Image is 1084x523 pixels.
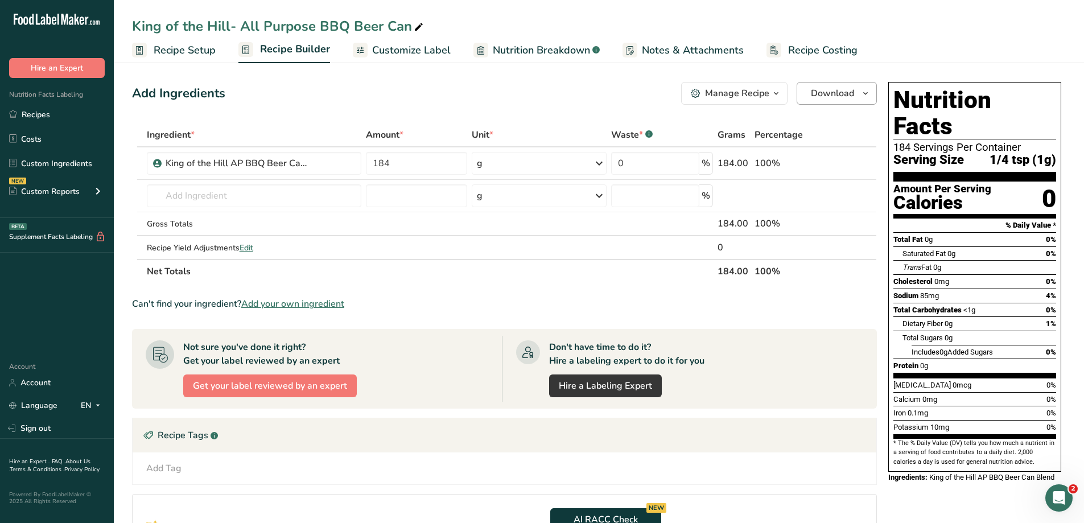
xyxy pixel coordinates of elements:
[945,319,953,328] span: 0g
[893,423,929,431] span: Potassium
[893,361,918,370] span: Protein
[752,259,825,283] th: 100%
[493,43,590,58] span: Nutrition Breakdown
[925,235,933,244] span: 0g
[811,87,854,100] span: Download
[990,153,1056,167] span: 1/4 tsp (1g)
[146,462,182,475] div: Add Tag
[788,43,858,58] span: Recipe Costing
[147,242,361,254] div: Recipe Yield Adjustments
[147,218,361,230] div: Gross Totals
[147,128,195,142] span: Ingredient
[893,184,991,195] div: Amount Per Serving
[939,348,947,356] span: 0g
[183,340,340,368] div: Not sure you've done it right? Get your label reviewed by an expert
[81,399,105,413] div: EN
[1046,306,1056,314] span: 0%
[473,38,600,63] a: Nutrition Breakdown
[132,297,877,311] div: Can't find your ingredient?
[52,458,65,466] a: FAQ .
[133,418,876,452] div: Recipe Tags
[1046,319,1056,328] span: 1%
[472,128,493,142] span: Unit
[1046,277,1056,286] span: 0%
[1042,184,1056,214] div: 0
[9,458,90,473] a: About Us .
[64,466,100,473] a: Privacy Policy
[893,87,1056,139] h1: Nutrition Facts
[366,128,403,142] span: Amount
[963,306,975,314] span: <1g
[718,217,750,230] div: 184.00
[372,43,451,58] span: Customize Label
[611,128,653,142] div: Waste
[908,409,928,417] span: 0.1mg
[132,84,225,103] div: Add Ingredients
[9,491,105,505] div: Powered By FoodLabelMaker © 2025 All Rights Reserved
[902,263,921,271] i: Trans
[755,217,823,230] div: 100%
[934,277,949,286] span: 0mg
[912,348,993,356] span: Includes Added Sugars
[902,263,932,271] span: Fat
[920,291,939,300] span: 85mg
[893,153,964,167] span: Serving Size
[766,38,858,63] a: Recipe Costing
[1046,235,1056,244] span: 0%
[893,235,923,244] span: Total Fat
[893,395,921,403] span: Calcium
[930,423,949,431] span: 10mg
[154,43,216,58] span: Recipe Setup
[893,439,1056,467] section: * The % Daily Value (DV) tells you how much a nutrient in a serving of food contributes to a dail...
[922,395,937,403] span: 0mg
[238,36,330,64] a: Recipe Builder
[9,58,105,78] button: Hire an Expert
[642,43,744,58] span: Notes & Attachments
[705,87,769,100] div: Manage Recipe
[755,157,823,170] div: 100%
[477,189,483,203] div: g
[549,374,662,397] a: Hire a Labeling Expert
[477,157,483,170] div: g
[893,219,1056,232] section: % Daily Value *
[1046,348,1056,356] span: 0%
[929,473,1054,481] span: King of the Hill AP BBQ Beer Can Blend
[260,42,330,57] span: Recipe Builder
[646,503,666,513] div: NEW
[902,333,943,342] span: Total Sugars
[902,319,943,328] span: Dietary Fiber
[893,409,906,417] span: Iron
[193,379,347,393] span: Get your label reviewed by an expert
[241,297,344,311] span: Add your own ingredient
[681,82,788,105] button: Manage Recipe
[893,306,962,314] span: Total Carbohydrates
[9,178,26,184] div: NEW
[166,157,308,170] div: King of the Hill AP BBQ Beer Can Blend
[1046,409,1056,417] span: 0%
[9,396,57,415] a: Language
[9,186,80,197] div: Custom Reports
[549,340,704,368] div: Don't have time to do it? Hire a labeling expert to do it for you
[132,38,216,63] a: Recipe Setup
[920,361,928,370] span: 0g
[623,38,744,63] a: Notes & Attachments
[797,82,877,105] button: Download
[1046,395,1056,403] span: 0%
[893,142,1056,153] div: 184 Servings Per Container
[1046,423,1056,431] span: 0%
[888,473,928,481] span: Ingredients:
[1046,291,1056,300] span: 4%
[953,381,971,389] span: 0mcg
[1046,249,1056,258] span: 0%
[902,249,946,258] span: Saturated Fat
[893,381,951,389] span: [MEDICAL_DATA]
[353,38,451,63] a: Customize Label
[1046,381,1056,389] span: 0%
[715,259,752,283] th: 184.00
[1069,484,1078,493] span: 2
[893,291,918,300] span: Sodium
[147,184,361,207] input: Add Ingredient
[10,466,64,473] a: Terms & Conditions .
[183,374,357,397] button: Get your label reviewed by an expert
[1045,484,1073,512] iframe: Intercom live chat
